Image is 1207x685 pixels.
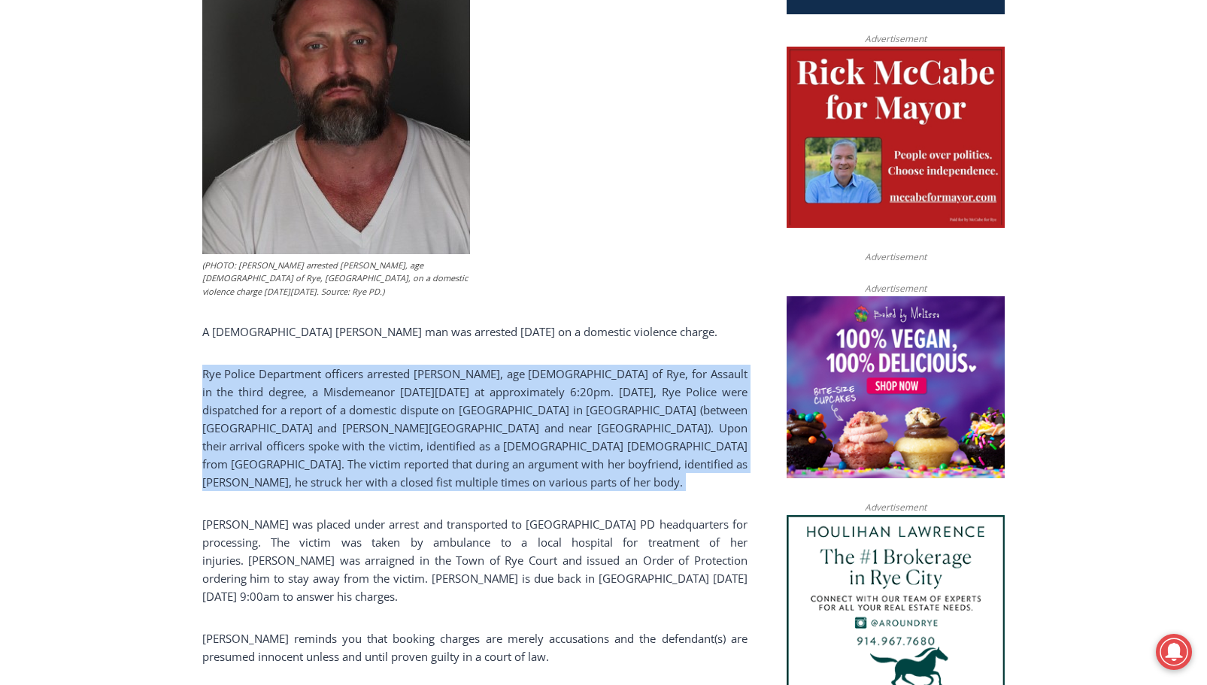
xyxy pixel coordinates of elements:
[393,150,697,183] span: Intern @ [DOMAIN_NAME]
[380,1,711,146] div: "We would have speakers with experience in local journalism speak to us about their experiences a...
[787,47,1005,229] img: McCabe for Mayor
[850,32,942,46] span: Advertisement
[850,500,942,514] span: Advertisement
[202,629,748,665] p: [PERSON_NAME] reminds you that booking charges are merely accusations and the defendant(s) are pr...
[202,323,748,341] p: A [DEMOGRAPHIC_DATA] [PERSON_NAME] man was arrested [DATE] on a domestic violence charge.
[202,259,470,299] figcaption: (PHOTO: [PERSON_NAME] arrested [PERSON_NAME], age [DEMOGRAPHIC_DATA] of Rye, [GEOGRAPHIC_DATA], o...
[850,250,942,264] span: Advertisement
[850,281,942,296] span: Advertisement
[362,146,729,187] a: Intern @ [DOMAIN_NAME]
[787,296,1005,478] img: Baked by Melissa
[202,515,748,605] p: [PERSON_NAME] was placed under arrest and transported to [GEOGRAPHIC_DATA] PD headquarters for pr...
[202,365,748,491] p: Rye Police Department officers arrested [PERSON_NAME], age [DEMOGRAPHIC_DATA] of Rye, for Assault...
